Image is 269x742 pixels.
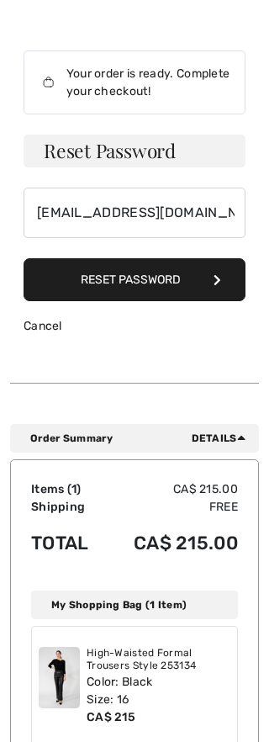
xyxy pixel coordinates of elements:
img: High-Waisted Formal Trousers Style 253134 [39,647,80,709]
a: Cancel [24,319,62,333]
span: CA$ 215 [87,710,135,724]
div: Your order is ready. Complete your checkout! [24,50,245,114]
div: Color: Black Size: 16 [87,673,230,708]
h3: Reset Password [24,135,245,167]
td: Shipping [31,498,105,516]
td: Items ( ) [31,480,105,498]
div: Order Summary [30,431,252,446]
span: 1 [71,482,76,496]
input: E-mail [24,188,245,238]
span: Details [192,431,252,446]
td: Free [105,498,238,516]
td: CA$ 215.00 [105,516,238,570]
div: My Shopping Bag (1 Item) [31,591,238,619]
td: CA$ 215.00 [105,480,238,498]
a: High-Waisted Formal Trousers Style 253134 [87,647,230,673]
button: Reset Password [24,258,245,301]
td: Total [31,516,105,570]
